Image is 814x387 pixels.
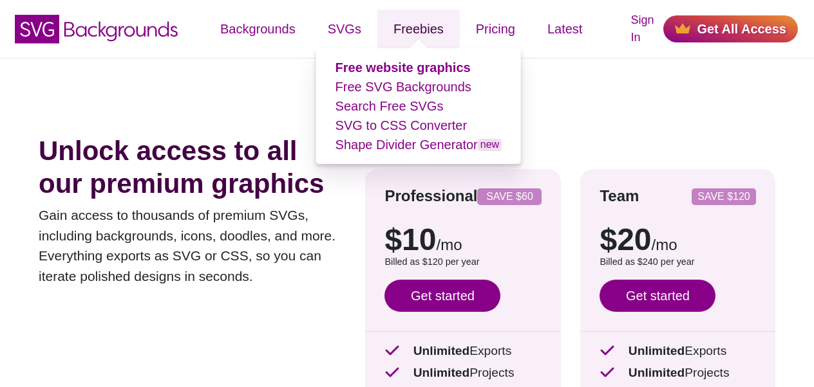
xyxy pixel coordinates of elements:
a: Latest [531,10,598,48]
p: Billed as $240 per year [600,255,756,269]
strong: Unlimited [413,344,469,357]
p: $20 [600,224,756,255]
span: new [478,139,502,151]
span: /mo [652,236,677,253]
a: Free website graphics [336,60,471,75]
p: Projects [384,364,542,382]
a: Get started [600,280,715,312]
p: $10 [384,224,542,255]
h1: Unlock access to all our premium graphics [39,135,346,200]
a: Backgrounds [204,10,312,48]
p: Exports [384,342,542,361]
p: Exports [600,342,756,361]
strong: Professional [384,187,477,204]
a: SVG to CSS Converter [336,118,468,132]
a: Free SVG Backgrounds [336,80,471,94]
strong: Unlimited [629,344,685,357]
a: SVGs [312,10,377,48]
a: Shape Divider Generatornew [336,138,502,152]
p: Projects [600,364,756,382]
p: Billed as $120 per year [384,255,542,269]
p: SAVE $60 [482,192,536,202]
a: Pricing [460,10,531,48]
p: Gain access to thousands of premium SVGs, including backgrounds, icons, doodles, and more. Everyt... [39,205,346,286]
strong: Team [600,187,639,204]
p: SAVE $120 [697,192,751,202]
span: /mo [437,236,462,253]
strong: Unlimited [413,366,469,379]
a: Sign In [630,12,654,46]
strong: Unlimited [629,366,685,379]
a: Search Free SVGs [336,99,444,113]
a: Get All Access [663,15,798,42]
a: Get started [384,280,500,312]
a: Freebies [377,10,460,48]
